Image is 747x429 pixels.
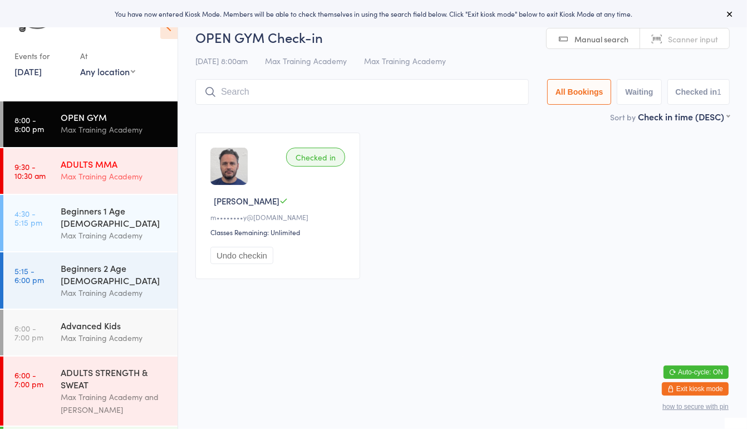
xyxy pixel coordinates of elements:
button: how to secure with pin [662,403,729,411]
button: Checked in1 [667,79,730,105]
button: All Bookings [547,79,612,105]
span: [DATE] 8:00am [195,55,248,66]
div: Beginners 2 Age [DEMOGRAPHIC_DATA] [61,262,168,286]
label: Sort by [610,111,636,123]
div: ADULTS MMA [61,158,168,170]
time: 5:15 - 6:00 pm [14,266,44,284]
div: Checked in [286,148,345,167]
button: Exit kiosk mode [662,382,729,396]
div: Beginners 1 Age [DEMOGRAPHIC_DATA] [61,204,168,229]
a: 6:00 -7:00 pmADULTS STRENGTH & SWEATMax Training Academy and [PERSON_NAME] [3,357,178,426]
time: 6:00 - 7:00 pm [14,370,43,388]
a: [DATE] [14,65,42,77]
div: Max Training Academy [61,170,168,183]
span: Max Training Academy [265,55,347,66]
a: 6:00 -7:00 pmAdvanced KidsMax Training Academy [3,310,178,355]
div: Max Training Academy [61,286,168,299]
a: 4:30 -5:15 pmBeginners 1 Age [DEMOGRAPHIC_DATA]Max Training Academy [3,195,178,251]
div: Advanced Kids [61,319,168,331]
span: Manual search [574,33,628,45]
input: Search [195,79,529,105]
div: Max Training Academy [61,123,168,136]
button: Undo checkin [210,247,273,264]
time: 4:30 - 5:15 pm [14,209,42,227]
div: Classes Remaining: Unlimited [210,227,348,237]
button: Auto-cycle: ON [664,365,729,379]
span: Max Training Academy [364,55,446,66]
div: Any location [80,65,135,77]
a: 9:30 -10:30 amADULTS MMAMax Training Academy [3,148,178,194]
div: OPEN GYM [61,111,168,123]
div: Max Training Academy [61,331,168,344]
div: 1 [717,87,721,96]
button: Waiting [617,79,661,105]
div: You have now entered Kiosk Mode. Members will be able to check themselves in using the search fie... [18,9,729,18]
a: 5:15 -6:00 pmBeginners 2 Age [DEMOGRAPHIC_DATA]Max Training Academy [3,252,178,309]
a: 8:00 -8:00 pmOPEN GYMMax Training Academy [3,101,178,147]
h2: OPEN GYM Check-in [195,28,730,46]
img: image1746098416.png [210,148,248,185]
div: Events for [14,47,69,65]
span: [PERSON_NAME] [214,195,279,207]
time: 9:30 - 10:30 am [14,162,46,180]
div: Max Training Academy and [PERSON_NAME] [61,391,168,416]
div: m••••••••y@[DOMAIN_NAME] [210,212,348,222]
div: Max Training Academy [61,229,168,242]
span: Scanner input [668,33,718,45]
div: Check in time (DESC) [638,110,730,123]
time: 6:00 - 7:00 pm [14,324,43,342]
div: At [80,47,135,65]
time: 8:00 - 8:00 pm [14,115,44,133]
div: ADULTS STRENGTH & SWEAT [61,366,168,391]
